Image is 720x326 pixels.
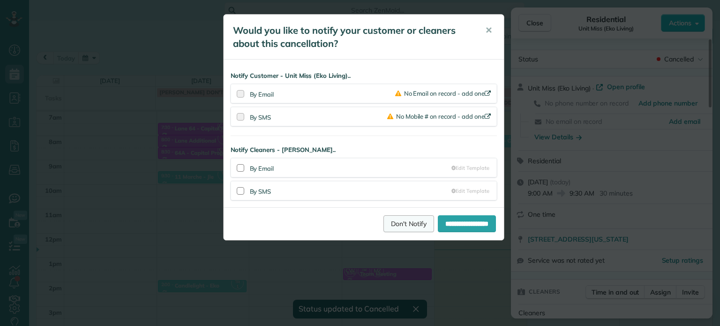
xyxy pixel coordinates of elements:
[451,164,489,172] a: Edit Template
[231,145,497,154] strong: Notify Cleaners - [PERSON_NAME]..
[451,187,489,195] a: Edit Template
[250,111,387,122] div: By SMS
[250,90,395,99] div: By Email
[395,90,493,97] a: No Email on record - add one
[231,71,497,80] strong: Notify Customer - Unit Miss (Eko Living)..
[250,185,452,196] div: By SMS
[233,24,472,50] h5: Would you like to notify your customer or cleaners about this cancellation?
[250,162,452,173] div: By Email
[485,25,492,36] span: ✕
[383,215,434,232] a: Don't Notify
[387,113,493,120] a: No Mobile # on record - add one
